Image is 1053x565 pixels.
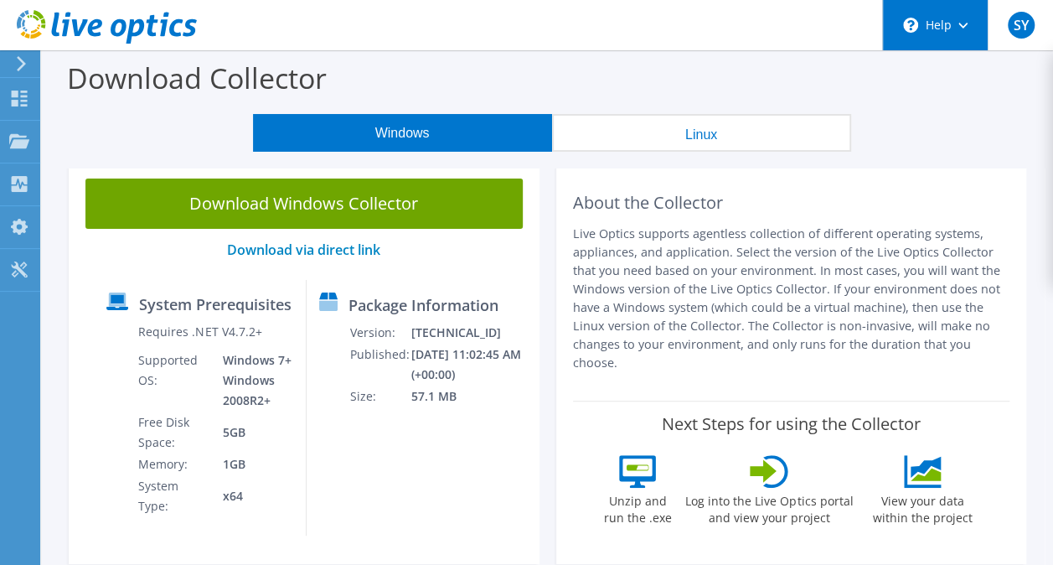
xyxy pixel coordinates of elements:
[139,296,292,313] label: System Prerequisites
[137,350,209,412] td: Supported OS:
[662,414,921,434] label: Next Steps for using the Collector
[210,350,293,412] td: Windows 7+ Windows 2008R2+
[349,322,410,344] td: Version:
[1008,12,1035,39] span: SY
[138,324,261,340] label: Requires .NET V4.7.2+
[684,488,854,526] label: Log into the Live Optics portal and view your project
[137,454,209,475] td: Memory:
[349,344,410,386] td: Published:
[137,475,209,517] td: System Type:
[410,322,532,344] td: [TECHNICAL_ID]
[573,225,1010,372] p: Live Optics supports agentless collection of different operating systems, appliances, and applica...
[552,114,851,152] button: Linux
[67,59,327,97] label: Download Collector
[227,241,380,259] a: Download via direct link
[348,297,498,314] label: Package Information
[253,114,552,152] button: Windows
[410,386,532,407] td: 57.1 MB
[85,179,523,229] a: Download Windows Collector
[862,488,983,526] label: View your data within the project
[137,412,209,454] td: Free Disk Space:
[573,193,1010,213] h2: About the Collector
[410,344,532,386] td: [DATE] 11:02:45 AM (+00:00)
[210,475,293,517] td: x64
[210,412,293,454] td: 5GB
[349,386,410,407] td: Size:
[210,454,293,475] td: 1GB
[599,488,676,526] label: Unzip and run the .exe
[903,18,918,33] svg: \n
